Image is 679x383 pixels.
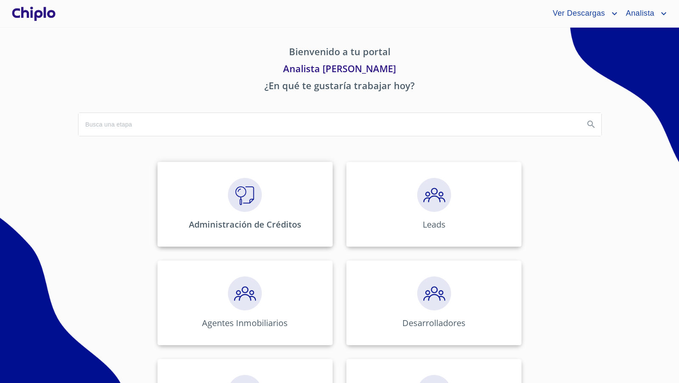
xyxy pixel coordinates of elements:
[79,113,578,136] input: search
[620,7,659,20] span: Analista
[78,79,601,96] p: ¿En qué te gustaría trabajar hoy?
[581,114,601,135] button: Search
[546,7,609,20] span: Ver Descargas
[417,178,451,212] img: megaClickPrecalificacion.png
[202,317,288,329] p: Agentes Inmobiliarios
[402,317,466,329] p: Desarrolladores
[228,276,262,310] img: megaClickPrecalificacion.png
[78,62,601,79] p: Analista [PERSON_NAME]
[546,7,619,20] button: account of current user
[189,219,301,230] p: Administración de Créditos
[620,7,669,20] button: account of current user
[78,45,601,62] p: Bienvenido a tu portal
[228,178,262,212] img: megaClickVerifiacion.png
[417,276,451,310] img: megaClickPrecalificacion.png
[423,219,446,230] p: Leads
